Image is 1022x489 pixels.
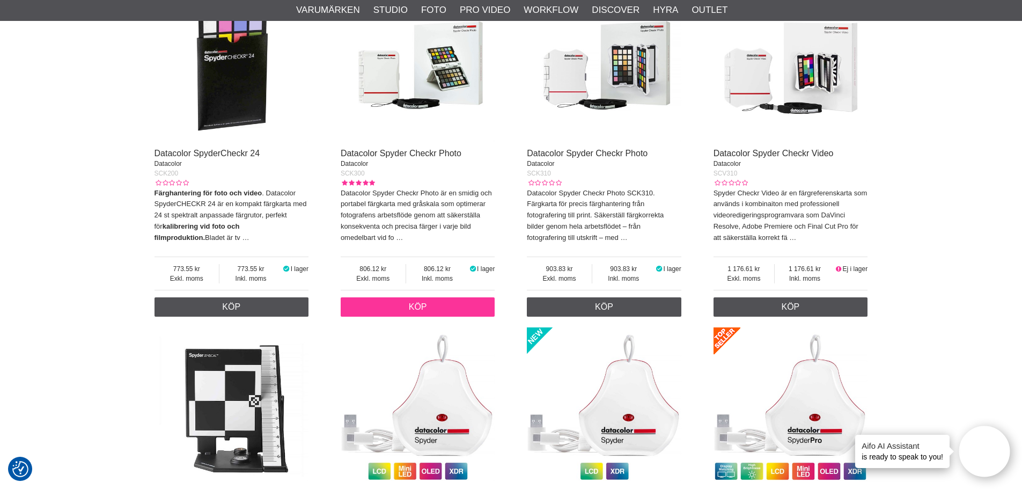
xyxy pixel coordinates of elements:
span: 773.55 [219,264,282,274]
a: Pro Video [460,3,510,17]
div: is ready to speak to you! [855,435,950,468]
img: Revisit consent button [12,461,28,477]
span: 903.83 [527,264,592,274]
img: Datacolor Spyder | Bildskärmskalibrator [341,327,495,482]
span: I lager [477,265,495,273]
span: Datacolor [527,160,554,167]
button: Samtyckesinställningar [12,459,28,479]
span: 806.12 [341,264,406,274]
span: SCK200 [155,170,179,177]
img: Datacolor Spyder Pro | Bildskärmskalibrator [714,327,868,482]
span: 903.83 [592,264,655,274]
span: SCV310 [714,170,738,177]
span: 1 176.61 [714,264,775,274]
span: Inkl. moms [219,274,282,283]
a: Discover [592,3,639,17]
div: Kundbetyg: 5.00 [341,178,375,188]
span: Inkl. moms [775,274,835,283]
img: Datacolor SpyderLensCal [155,327,309,482]
a: Datacolor Spyder Checkr Video [714,149,834,158]
strong: kalibrering vid foto och filmproduktion. [155,222,240,242]
p: . Datacolor SpyderCHECKR 24 är en kompakt färgkarta med 24 st spektralt anpassade färgrutor, perf... [155,188,309,244]
p: Datacolor Spyder Checkr Photo SCK310. Färgkarta för precis färghantering från fotografering till ... [527,188,681,244]
span: Datacolor [714,160,741,167]
span: Ej i lager [842,265,867,273]
a: … [789,233,796,242]
span: 1 176.61 [775,264,835,274]
span: 773.55 [155,264,219,274]
span: Datacolor [341,160,368,167]
span: Exkl. moms [527,274,592,283]
a: Köp [527,297,681,317]
h4: Aifo AI Assistant [862,440,943,451]
a: Outlet [692,3,727,17]
a: Foto [421,3,446,17]
a: … [396,233,403,242]
a: Köp [341,297,495,317]
a: Hyra [653,3,678,17]
span: Datacolor [155,160,182,167]
span: SCK310 [527,170,551,177]
div: Kundbetyg: 0 [714,178,748,188]
img: Datacolor SpyderExpress [527,327,681,482]
span: Exkl. moms [155,274,219,283]
span: I lager [663,265,681,273]
div: Kundbetyg: 0 [527,178,561,188]
span: Inkl. moms [592,274,655,283]
a: Datacolor Spyder Checkr Photo [341,149,461,158]
div: Kundbetyg: 0 [155,178,189,188]
span: Inkl. moms [406,274,469,283]
i: I lager [655,265,664,273]
span: Exkl. moms [341,274,406,283]
a: Varumärken [296,3,360,17]
a: Datacolor SpyderCheckr 24 [155,149,260,158]
a: Köp [155,297,309,317]
a: Studio [373,3,408,17]
a: … [620,233,627,242]
span: 806.12 [406,264,469,274]
i: I lager [468,265,477,273]
p: Spyder Checkr Video är en färgreferenskarta som används i kombinaiton med professionell videoredi... [714,188,868,244]
i: Ej i lager [835,265,843,273]
a: Datacolor Spyder Checkr Photo [527,149,648,158]
strong: Färghantering för foto och video [155,189,262,197]
a: Köp [714,297,868,317]
span: SCK300 [341,170,365,177]
a: … [242,233,249,242]
span: I lager [291,265,308,273]
i: I lager [282,265,291,273]
p: Datacolor Spyder Checkr Photo är en smidig och portabel färgkarta med gråskala som optimerar foto... [341,188,495,244]
a: Workflow [524,3,578,17]
span: Exkl. moms [714,274,775,283]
